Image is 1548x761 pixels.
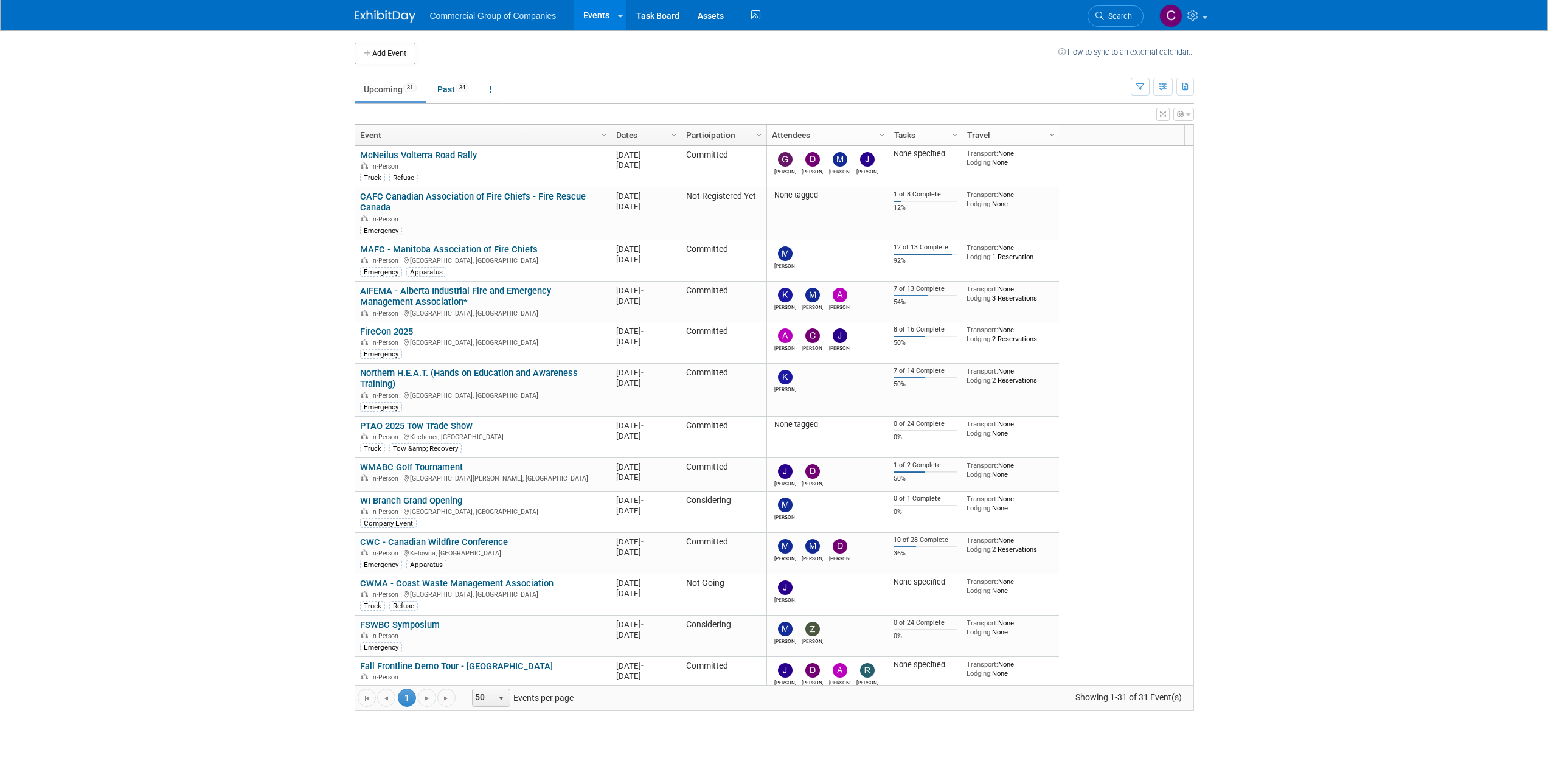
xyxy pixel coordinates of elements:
[894,325,957,334] div: 8 of 16 Complete
[967,325,998,334] span: Transport:
[833,152,847,167] img: Morgan MacKay
[360,443,385,453] div: Truck
[774,636,796,644] div: Mike Thomson
[616,296,675,306] div: [DATE]
[361,433,368,439] img: In-Person Event
[360,661,553,672] a: Fall Frontline Demo Tour - [GEOGRAPHIC_DATA]
[616,254,675,265] div: [DATE]
[894,474,957,483] div: 50%
[894,536,957,544] div: 10 of 28 Complete
[771,420,884,429] div: None tagged
[616,285,675,296] div: [DATE]
[442,693,451,703] span: Go to the last page
[802,343,823,351] div: Cole Mattern
[774,479,796,487] div: Jason Fast
[681,458,766,492] td: Committed
[437,689,456,707] a: Go to the last page
[829,302,850,310] div: Adam Dingman
[686,125,758,145] a: Participation
[967,190,998,199] span: Transport:
[360,578,554,589] a: CWMA - Coast Waste Management Association
[894,632,957,641] div: 0%
[360,267,402,277] div: Emergency
[967,461,998,470] span: Transport:
[371,392,402,400] span: In-Person
[616,462,675,472] div: [DATE]
[875,125,889,143] a: Column Settings
[641,150,644,159] span: -
[829,343,850,351] div: Jamie Zimmerman
[771,190,884,200] div: None tagged
[778,580,793,595] img: Jason Fast
[860,152,875,167] img: Jason Fast
[641,421,644,430] span: -
[371,673,402,681] span: In-Person
[360,619,440,630] a: FSWBC Symposium
[778,663,793,678] img: Jamie Zimmerman
[360,518,417,528] div: Company Event
[877,130,887,140] span: Column Settings
[371,257,402,265] span: In-Person
[774,261,796,269] div: Mitch Mesenchuk
[1088,5,1144,27] a: Search
[355,10,415,23] img: ExhibitDay
[641,192,644,201] span: -
[967,243,998,252] span: Transport:
[681,282,766,322] td: Committed
[967,325,1054,343] div: None 2 Reservations
[428,78,478,101] a: Past34
[774,678,796,686] div: Jamie Zimmerman
[967,376,992,384] span: Lodging:
[616,150,675,160] div: [DATE]
[361,474,368,481] img: In-Person Event
[641,661,644,670] span: -
[360,244,538,255] a: MAFC - Manitoba Association of Fire Chiefs
[681,146,766,187] td: Committed
[772,125,881,145] a: Attendees
[360,191,586,214] a: CAFC Canadian Association of Fire Chiefs - Fire Rescue Canada
[361,508,368,514] img: In-Person Event
[641,537,644,546] span: -
[967,285,998,293] span: Transport:
[833,663,847,678] img: Alexander Cafovski
[967,470,992,479] span: Lodging:
[967,149,1054,167] div: None None
[403,83,417,92] span: 31
[774,343,796,351] div: Alexander Cafovski
[361,591,368,597] img: In-Person Event
[371,474,402,482] span: In-Person
[967,200,992,208] span: Lodging:
[967,285,1054,302] div: None 3 Reservations
[616,537,675,547] div: [DATE]
[360,150,477,161] a: McNeilus Volterra Road Rally
[616,420,675,431] div: [DATE]
[833,328,847,343] img: Jamie Zimmerman
[641,579,644,588] span: -
[389,601,418,611] div: Refuse
[967,252,992,261] span: Lodging:
[967,545,992,554] span: Lodging:
[1159,4,1182,27] img: Cole Mattern
[1104,12,1132,21] span: Search
[398,689,416,707] span: 1
[681,240,766,282] td: Committed
[948,125,962,143] a: Column Settings
[805,464,820,479] img: David West
[805,288,820,302] img: Mike Feduniw
[778,152,793,167] img: Gregg Stockdale
[360,125,603,145] a: Event
[967,367,1054,384] div: None 2 Reservations
[371,162,402,170] span: In-Person
[641,496,644,505] span: -
[616,495,675,506] div: [DATE]
[967,243,1054,261] div: None 1 Reservation
[641,327,644,336] span: -
[967,190,1054,208] div: None None
[616,160,675,170] div: [DATE]
[967,125,1051,145] a: Travel
[894,660,957,670] div: None specified
[894,190,957,199] div: 1 of 8 Complete
[967,660,998,669] span: Transport:
[778,288,793,302] img: Kelly Mayhew
[430,11,557,21] span: Commercial Group of Companies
